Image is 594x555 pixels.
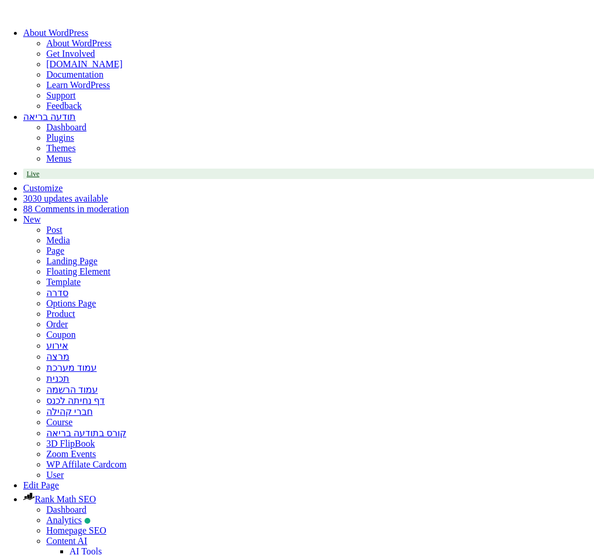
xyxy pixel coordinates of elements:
[46,277,80,287] a: Template
[46,319,68,329] a: Order
[46,154,72,163] a: Menus
[46,49,95,59] a: Get Involved
[46,90,76,100] a: Support
[46,309,75,319] a: Product
[23,143,594,164] ul: תודעה בריאה
[46,235,70,245] a: Media
[46,133,74,143] a: Plugins
[46,525,107,535] a: Edit Homepage SEO Settings
[23,28,89,38] span: About WordPress
[46,38,112,48] a: About WordPress
[28,204,129,214] span: 8 Comments in moderation
[46,122,86,132] a: Dashboard
[46,225,63,235] a: Post
[46,363,97,373] a: עמוד מערכת
[46,298,96,308] a: Options Page
[46,70,104,79] a: Documentation
[23,225,594,480] ul: New
[32,193,108,203] span: 30 updates available
[46,246,64,255] a: Page
[46,352,69,362] a: מרצה
[46,428,126,438] a: קורס בתודעה בריאה
[46,59,123,69] a: [DOMAIN_NAME]
[23,59,594,111] ul: About WordPress
[46,459,127,469] a: WP Affilate Cardcom
[46,80,110,90] a: Learn WordPress
[23,193,32,203] span: 30
[46,396,105,406] a: דף נחיתה לכנס
[46,256,97,266] a: Landing Page
[46,385,98,395] a: עמוד הרשמה
[46,536,87,546] a: Content AI
[46,266,111,276] a: Floating Element
[23,122,594,143] ul: תודעה בריאה
[46,330,76,339] a: Coupon
[46,374,69,384] a: תכנית
[23,112,76,122] a: תודעה בריאה
[23,214,41,224] span: New
[46,470,64,480] a: User
[23,183,63,193] a: Customize
[46,407,93,417] a: חברי קהילה
[46,449,96,459] a: Zoom Events
[23,480,59,490] a: Edit Page
[46,288,68,298] a: סדרה
[46,439,95,448] a: 3D FlipBook
[46,505,86,514] a: Dashboard
[46,417,72,427] a: Course
[23,169,594,179] a: Live
[23,38,594,59] ul: About WordPress
[23,204,28,214] span: 8
[46,341,68,350] a: אירוע
[46,101,82,111] a: Feedback
[46,515,90,525] a: Review analytics and sitemaps
[35,494,96,504] span: Rank Math SEO
[23,494,96,504] a: Rank Math Dashboard
[46,143,76,153] a: Themes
